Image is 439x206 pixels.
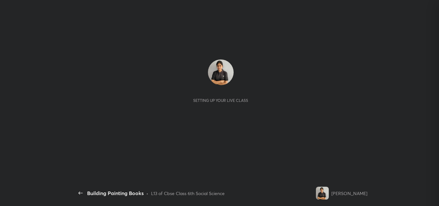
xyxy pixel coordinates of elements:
div: • [146,190,148,197]
div: [PERSON_NAME] [331,190,367,197]
div: Setting up your live class [193,98,248,103]
div: L13 of Cbse Class 6th Social Science [151,190,225,197]
div: Building Painting Books [87,189,144,197]
img: 382a2d439e2a4f5b93909a6cac839593.jpg [208,59,234,85]
img: 382a2d439e2a4f5b93909a6cac839593.jpg [316,187,329,200]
